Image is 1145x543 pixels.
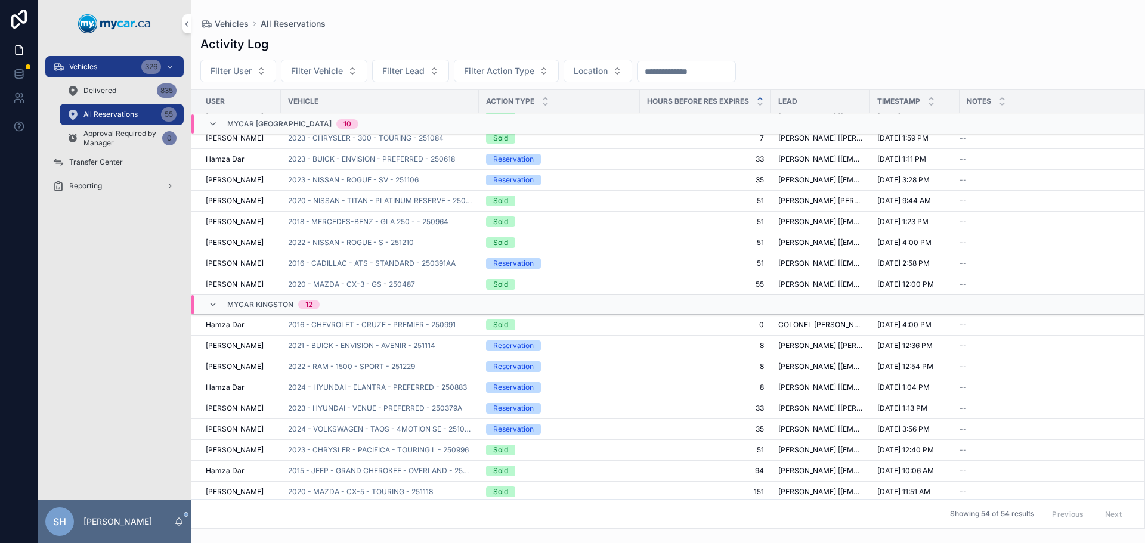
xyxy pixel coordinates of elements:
[200,36,268,52] h1: Activity Log
[960,383,967,392] span: --
[372,60,449,82] button: Select Button
[162,131,177,145] div: 0
[83,129,157,148] span: Approval Required by Manager
[343,119,351,129] div: 10
[288,97,318,106] span: Vehicle
[877,424,930,434] span: [DATE] 3:56 PM
[493,258,534,269] div: Reservation
[38,48,191,212] div: scrollable content
[493,216,508,227] div: Sold
[69,62,97,72] span: Vehicles
[647,341,764,350] span: 8
[493,175,534,185] div: Reservation
[206,238,264,247] span: [PERSON_NAME]
[454,60,559,82] button: Select Button
[877,383,930,392] span: [DATE] 1:04 PM
[778,259,863,268] span: [PERSON_NAME] [[EMAIL_ADDRESS][DOMAIN_NAME]]
[157,83,177,98] div: 835
[877,320,932,330] span: [DATE] 4:00 PM
[778,175,863,185] span: [PERSON_NAME] [[EMAIL_ADDRESS][DOMAIN_NAME]]
[950,510,1034,519] span: Showing 54 of 54 results
[281,60,367,82] button: Select Button
[960,196,967,206] span: --
[288,424,472,434] a: 2024 - VOLKSWAGEN - TAOS - 4MOTION SE - 251098
[261,18,326,30] a: All Reservations
[288,320,456,330] a: 2016 - CHEVROLET - CRUZE - PREMIER - 250991
[647,280,764,289] span: 55
[778,466,863,476] span: [PERSON_NAME] [[EMAIL_ADDRESS][DOMAIN_NAME]]
[877,238,932,247] span: [DATE] 4:00 PM
[288,445,469,455] a: 2023 - CHRYSLER - PACIFICA - TOURING L - 250996
[60,104,184,125] a: All Reservations55
[45,56,184,77] a: Vehicles326
[877,196,931,206] span: [DATE] 9:44 AM
[288,487,433,497] span: 2020 - MAZDA - CX-5 - TOURING - 251118
[493,279,508,290] div: Sold
[206,487,264,497] span: [PERSON_NAME]
[288,362,415,371] a: 2022 - RAM - 1500 - SPORT - 251229
[215,18,249,30] span: Vehicles
[288,196,472,206] a: 2020 - NISSAN - TITAN - PLATINUM RESERVE - 250267A
[960,404,967,413] span: --
[288,383,467,392] span: 2024 - HYUNDAI - ELANTRA - PREFERRED - 250883
[288,341,435,350] a: 2021 - BUICK - ENVISION - AVENIR - 251114
[493,361,534,372] div: Reservation
[960,341,967,350] span: --
[206,280,264,289] span: [PERSON_NAME]
[647,196,764,206] span: 51
[60,128,184,149] a: Approval Required by Manager0
[288,238,414,247] a: 2022 - NISSAN - ROGUE - S - 251210
[960,238,967,247] span: --
[288,134,444,143] a: 2023 - CHRYSLER - 300 - TOURING - 251084
[206,134,264,143] span: [PERSON_NAME]
[206,445,264,455] span: [PERSON_NAME]
[647,259,764,268] span: 51
[647,424,764,434] span: 35
[778,445,863,455] span: [PERSON_NAME] [[EMAIL_ADDRESS][DOMAIN_NAME]]
[778,280,863,289] span: [PERSON_NAME] [[EMAIL_ADDRESS][DOMAIN_NAME]]
[227,119,332,129] span: MyCar [GEOGRAPHIC_DATA]
[464,65,534,77] span: Filter Action Type
[206,259,264,268] span: [PERSON_NAME]
[877,280,934,289] span: [DATE] 12:00 PM
[877,487,930,497] span: [DATE] 11:51 AM
[647,362,764,371] span: 8
[206,320,245,330] span: Hamza Dar
[778,217,863,226] span: [PERSON_NAME] [[EMAIL_ADDRESS][DOMAIN_NAME]]
[877,97,920,106] span: Timestamp
[778,238,863,247] span: [PERSON_NAME] [[EMAIL_ADDRESS][DOMAIN_NAME]]
[288,259,456,268] a: 2016 - CADILLAC - ATS - STANDARD - 250391AA
[45,175,184,197] a: Reporting
[647,383,764,392] span: 8
[960,259,967,268] span: --
[960,424,967,434] span: --
[206,404,264,413] span: [PERSON_NAME]
[877,362,933,371] span: [DATE] 12:54 PM
[647,404,764,413] span: 33
[206,217,264,226] span: [PERSON_NAME]
[778,134,863,143] span: [PERSON_NAME] [[PERSON_NAME][EMAIL_ADDRESS][DOMAIN_NAME]]
[288,466,472,476] a: 2015 - JEEP - GRAND CHEROKEE - OVERLAND - 250803
[647,97,749,106] span: Hours Before Res Expires
[647,175,764,185] span: 35
[960,134,967,143] span: --
[493,154,534,165] div: Reservation
[877,445,934,455] span: [DATE] 12:40 PM
[305,300,312,309] div: 12
[493,319,508,330] div: Sold
[778,341,863,350] span: [PERSON_NAME] [[PERSON_NAME][EMAIL_ADDRESS][PERSON_NAME][DOMAIN_NAME]]
[778,97,797,106] span: Lead
[493,382,534,393] div: Reservation
[69,157,123,167] span: Transfer Center
[206,97,225,106] span: User
[161,107,177,122] div: 55
[960,466,967,476] span: --
[206,466,245,476] span: Hamza Dar
[877,466,934,476] span: [DATE] 10:06 AM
